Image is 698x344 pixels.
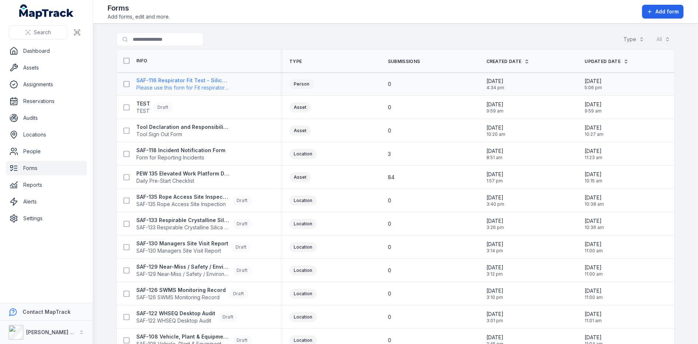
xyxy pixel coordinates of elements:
strong: SAF-133 Respirable Crystalline Silica Site Inspection Checklist [136,217,229,224]
span: 9:59 am [585,108,602,114]
span: [DATE] [486,194,504,201]
time: 6/2/2025, 3:26:04 PM [486,217,504,230]
span: 3:26 pm [486,225,504,230]
h2: Forms [108,3,170,13]
time: 6/24/2025, 11:00:29 AM [585,241,603,254]
span: [DATE] [585,171,602,178]
span: [DATE] [585,78,602,85]
time: 9/9/2025, 4:34:16 PM [486,78,504,91]
span: [DATE] [585,147,602,155]
a: Assignments [6,77,87,92]
span: [DATE] [585,311,602,318]
div: Draft [153,102,173,112]
span: Add forms, edit and more. [108,13,170,20]
a: Locations [6,127,87,142]
button: Type [619,32,649,46]
span: [DATE] [585,217,604,225]
time: 9/9/2025, 5:06:22 PM [585,78,602,91]
a: People [6,144,87,159]
time: 6/24/2025, 10:36:26 AM [585,217,604,230]
span: [DATE] [585,194,604,201]
a: SAF-130 Managers Site Visit ReportSAF-130 Managers Site Visit ReportDraft [136,240,251,254]
span: [DATE] [486,311,504,318]
strong: SAF-126 SWMS Monitoring Record [136,286,226,294]
span: [DATE] [585,334,603,341]
time: 9/5/2025, 10:20:42 AM [486,124,505,137]
strong: Contact MapTrack [23,309,71,315]
span: 1:57 pm [486,178,504,184]
time: 9/5/2025, 10:27:25 AM [585,124,603,137]
time: 6/24/2025, 11:00:51 AM [585,287,603,300]
span: 10:27 am [585,131,603,137]
span: 3:40 pm [486,201,504,207]
span: [DATE] [585,287,603,294]
div: Person [289,79,314,89]
span: [DATE] [486,241,504,248]
span: SAF-122 WHSEQ Desktop Audit [136,317,215,324]
div: Location [289,195,317,206]
span: Search [34,29,51,36]
span: 11:01 am [585,318,602,324]
a: Alerts [6,194,87,209]
a: SAF-122 WHSEQ Desktop AuditSAF-122 WHSEQ Desktop AuditDraft [136,310,238,324]
button: Add form [642,5,683,19]
strong: SAF-130 Managers Site Visit Report [136,240,228,247]
strong: SAF-122 WHSEQ Desktop Audit [136,310,215,317]
span: 10:36 am [585,225,604,230]
strong: SAF-108 Vehicle, Plant & Equipment Damage - Incident Report and Investigation Form [136,333,229,340]
div: Draft [218,312,238,322]
span: 0 [388,337,391,344]
span: 0 [388,313,391,321]
div: Location [289,312,317,322]
span: SAF-126 SWMS Monitoring Record [136,294,226,301]
span: 84 [388,174,394,181]
time: 8/21/2025, 10:15:18 AM [585,171,602,184]
span: TEST [136,107,150,115]
div: Location [289,242,317,252]
div: Location [289,265,317,276]
span: 4:34 pm [486,85,504,91]
a: Reports [6,178,87,192]
time: 6/2/2025, 3:40:39 PM [486,194,504,207]
span: SAF-129 Near-Miss / Safety / Environmental Concern Notification Form V1.0 [136,270,229,278]
time: 6/2/2025, 3:14:27 PM [486,241,504,254]
time: 6/2/2025, 3:10:11 PM [486,287,504,300]
span: 0 [388,267,391,274]
span: 11:00 am [585,271,603,277]
span: 0 [388,127,391,134]
span: SAF-130 Managers Site Visit Report [136,247,228,254]
span: 0 [388,290,391,297]
span: [DATE] [486,334,504,341]
span: 0 [388,244,391,251]
div: Location [289,289,317,299]
span: Created Date [486,59,522,64]
span: 3:14 pm [486,248,504,254]
span: Tool Sign Out Form [136,131,229,138]
span: [DATE] [486,287,504,294]
strong: SAF-118 Incident Notification Form [136,147,225,154]
strong: SAF-135 Rope Access Site Inspection [136,193,229,201]
span: [DATE] [486,147,504,155]
div: Asset [289,172,311,182]
div: Asset [289,126,311,136]
span: 9:59 am [486,108,504,114]
span: 3:10 pm [486,294,504,300]
div: Draft [232,265,252,276]
span: [DATE] [585,124,603,131]
span: Please use this form for Fit respiratory test declaration [136,84,229,91]
span: Submissions [388,59,420,64]
span: 3 [388,150,391,158]
span: SAF-135 Rope Access Site Inspection [136,201,229,208]
a: Assets [6,60,87,75]
a: Tool Declaration and Responsibility AcknowledgementTool Sign Out Form [136,123,229,138]
a: Audits [6,111,87,125]
strong: [PERSON_NAME] Group [26,329,86,335]
span: [DATE] [486,217,504,225]
span: [DATE] [585,241,603,248]
strong: TEST [136,100,150,107]
span: 11:00 am [585,248,603,254]
a: SAF-129 Near-Miss / Safety / Environmental Concern Notification Form V1.0SAF-129 Near-Miss / Safe... [136,263,252,278]
time: 6/24/2025, 10:38:01 AM [585,194,604,207]
span: Daily Pre-Start Checklist [136,177,229,185]
a: SAF-126 SWMS Monitoring RecordSAF-126 SWMS Monitoring RecordDraft [136,286,248,301]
